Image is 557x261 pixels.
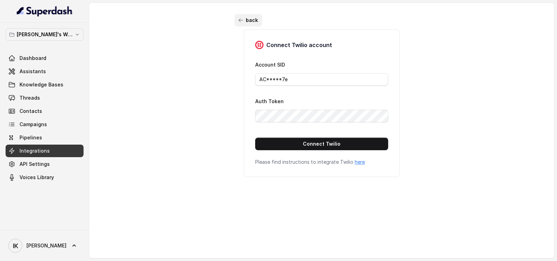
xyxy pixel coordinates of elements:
[17,6,73,17] img: light.svg
[6,118,84,131] a: Campaigns
[19,81,63,88] span: Knowledge Bases
[6,131,84,144] a: Pipelines
[6,28,84,41] button: [PERSON_NAME]'s Workspace
[19,108,42,115] span: Contacts
[6,65,84,78] a: Assistants
[6,145,84,157] a: Integrations
[255,159,388,166] p: Please find instructions to integrate Twilio
[235,14,262,26] button: back
[19,134,42,141] span: Pipelines
[355,159,365,165] a: here
[19,174,54,181] span: Voices Library
[19,147,50,154] span: Integrations
[255,62,285,68] label: Account SID
[255,98,284,104] label: Auth Token
[19,94,40,101] span: Threads
[6,105,84,117] a: Contacts
[26,242,66,249] span: [PERSON_NAME]
[6,171,84,184] a: Voices Library
[19,121,47,128] span: Campaigns
[255,138,388,150] button: Connect Twilio
[17,30,72,39] p: [PERSON_NAME]'s Workspace
[6,52,84,64] a: Dashboard
[19,161,50,168] span: API Settings
[266,41,332,49] h3: Connect Twilio account
[6,78,84,91] a: Knowledge Bases
[19,55,46,62] span: Dashboard
[13,242,18,250] text: IK
[6,236,84,255] a: [PERSON_NAME]
[255,41,264,49] img: twilio.7c09a4f4c219fa09ad352260b0a8157b.svg
[6,92,84,104] a: Threads
[6,158,84,170] a: API Settings
[19,68,46,75] span: Assistants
